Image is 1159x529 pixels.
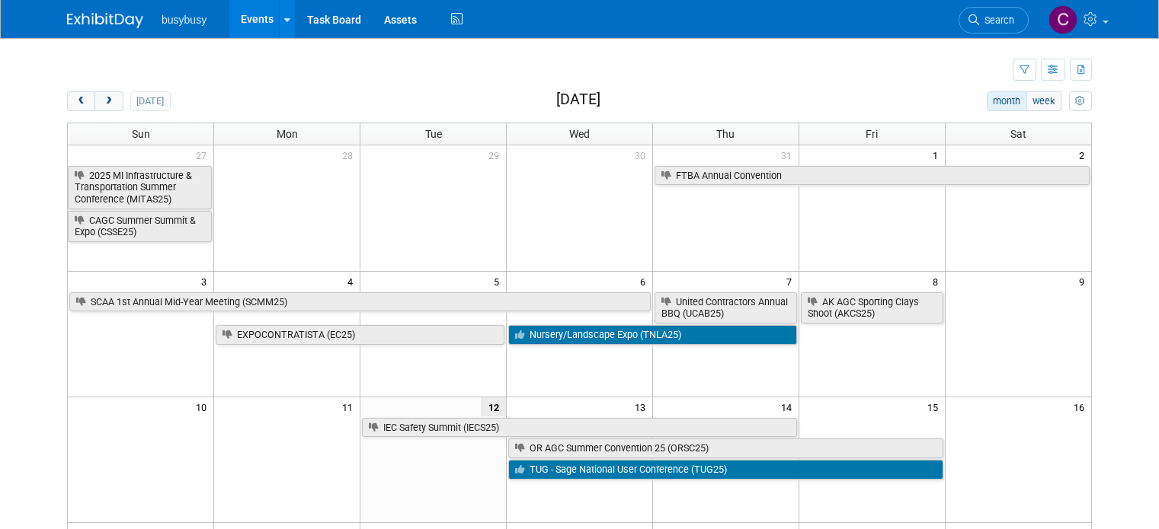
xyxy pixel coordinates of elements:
[1077,272,1091,291] span: 9
[130,91,171,111] button: [DATE]
[216,325,504,345] a: EXPOCONTRATISTA (EC25)
[481,397,506,416] span: 12
[508,438,943,458] a: OR AGC Summer Convention 25 (ORSC25)
[931,272,945,291] span: 8
[487,145,506,164] span: 29
[362,418,797,438] a: IEC Safety Summit (IECS25)
[959,7,1029,33] a: Search
[633,397,652,416] span: 13
[1077,145,1091,164] span: 2
[94,91,123,111] button: next
[346,272,360,291] span: 4
[67,91,95,111] button: prev
[194,145,213,164] span: 27
[508,460,943,480] a: TUG - Sage National User Conference (TUG25)
[194,397,213,416] span: 10
[200,272,213,291] span: 3
[69,292,651,312] a: SCAA 1st Annual Mid-Year Meeting (SCMM25)
[780,397,799,416] span: 14
[132,128,150,140] span: Sun
[979,14,1014,26] span: Search
[68,211,212,242] a: CAGC Summer Summit & Expo (CSSE25)
[1010,128,1026,140] span: Sat
[425,128,442,140] span: Tue
[569,128,590,140] span: Wed
[508,325,797,345] a: Nursery/Landscape Expo (TNLA25)
[341,397,360,416] span: 11
[655,166,1090,186] a: FTBA Annual Convention
[67,13,143,28] img: ExhibitDay
[1072,397,1091,416] span: 16
[866,128,878,140] span: Fri
[162,14,207,26] span: busybusy
[492,272,506,291] span: 5
[987,91,1027,111] button: month
[633,145,652,164] span: 30
[639,272,652,291] span: 6
[926,397,945,416] span: 15
[277,128,298,140] span: Mon
[1049,5,1077,34] img: Collin Larson
[780,145,799,164] span: 31
[801,292,943,323] a: AK AGC Sporting Clays Shoot (AKCS25)
[655,292,797,323] a: United Contractors Annual BBQ (UCAB25)
[716,128,735,140] span: Thu
[931,145,945,164] span: 1
[68,166,212,209] a: 2025 MI Infrastructure & Transportation Summer Conference (MITAS25)
[556,91,600,108] h2: [DATE]
[1026,91,1061,111] button: week
[1069,91,1092,111] button: myCustomButton
[1075,97,1085,107] i: Personalize Calendar
[341,145,360,164] span: 28
[785,272,799,291] span: 7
